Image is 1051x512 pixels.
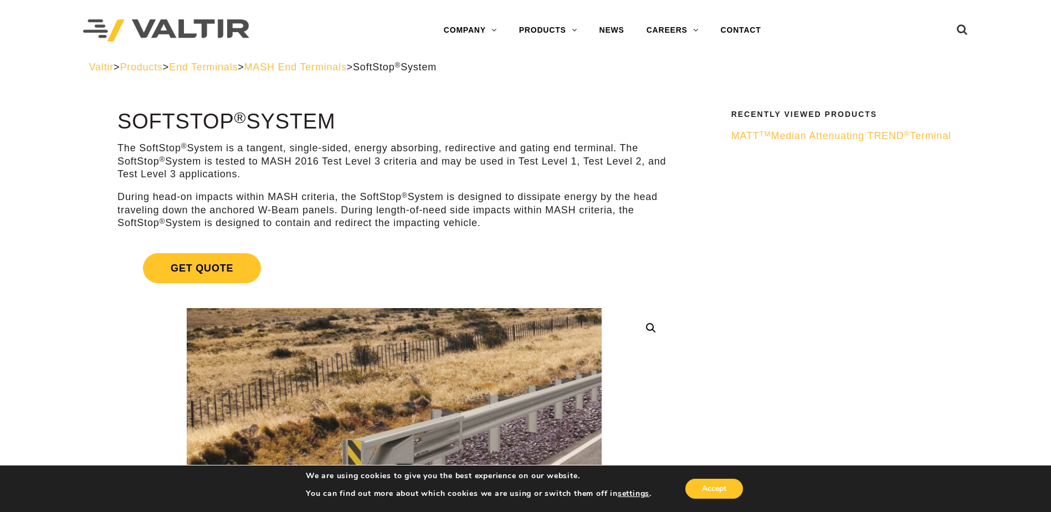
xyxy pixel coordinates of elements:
sup: ® [160,155,166,163]
a: End Terminals [169,62,238,73]
sup: ® [402,191,408,199]
a: NEWS [588,19,635,42]
sup: ® [160,217,166,226]
sup: ® [234,109,247,126]
img: Valtir [83,19,249,42]
button: settings [618,489,649,499]
sup: ® [904,130,910,138]
sup: ® [394,61,401,69]
a: COMPANY [433,19,508,42]
sup: ® [181,142,187,150]
button: Accept [685,479,743,499]
span: MATT Median Attenuating TREND Terminal [731,130,951,141]
sup: TM [760,130,771,138]
a: Get Quote [117,240,671,296]
p: You can find out more about which cookies we are using or switch them off in . [306,489,652,499]
a: CAREERS [635,19,710,42]
span: SoftStop System [353,62,437,73]
a: Products [120,62,162,73]
p: We are using cookies to give you the best experience on our website. [306,471,652,481]
p: The SoftStop System is a tangent, single-sided, energy absorbing, redirective and gating end term... [117,142,671,181]
div: > > > > [89,61,962,74]
h1: SoftStop System [117,110,671,134]
h2: Recently Viewed Products [731,110,955,119]
a: MASH End Terminals [244,62,347,73]
a: CONTACT [710,19,772,42]
a: Valtir [89,62,114,73]
a: PRODUCTS [508,19,588,42]
p: During head-on impacts within MASH criteria, the SoftStop System is designed to dissipate energy ... [117,191,671,229]
a: MATTTMMedian Attenuating TREND®Terminal [731,130,955,142]
span: Get Quote [143,253,261,283]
